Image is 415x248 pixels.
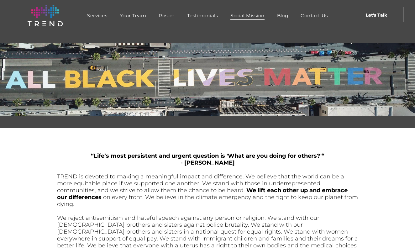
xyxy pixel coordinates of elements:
[271,11,295,20] a: Blog
[28,5,63,26] img: logo
[181,11,224,20] a: Testimonials
[294,11,334,20] a: Contact Us
[81,11,113,20] a: Services
[57,173,344,194] span: TREND is devoted to making a meaningful impact and difference. We believe that the world can be a...
[113,11,152,20] a: Your Team
[57,187,348,201] span: We lift each other up and embrace our differences
[91,152,324,159] span: “Life’s most persistent and urgent question is 'What are you doing for others?'“
[224,11,271,20] a: Social Mission
[57,194,358,208] span: on every front. We believe in the climate emergency and the fight to keep our planet from dying.
[384,218,415,248] iframe: Chat Widget
[152,11,181,20] a: Roster
[350,7,403,22] a: Let's Talk
[366,7,387,23] span: Let's Talk
[181,159,235,166] span: - [PERSON_NAME]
